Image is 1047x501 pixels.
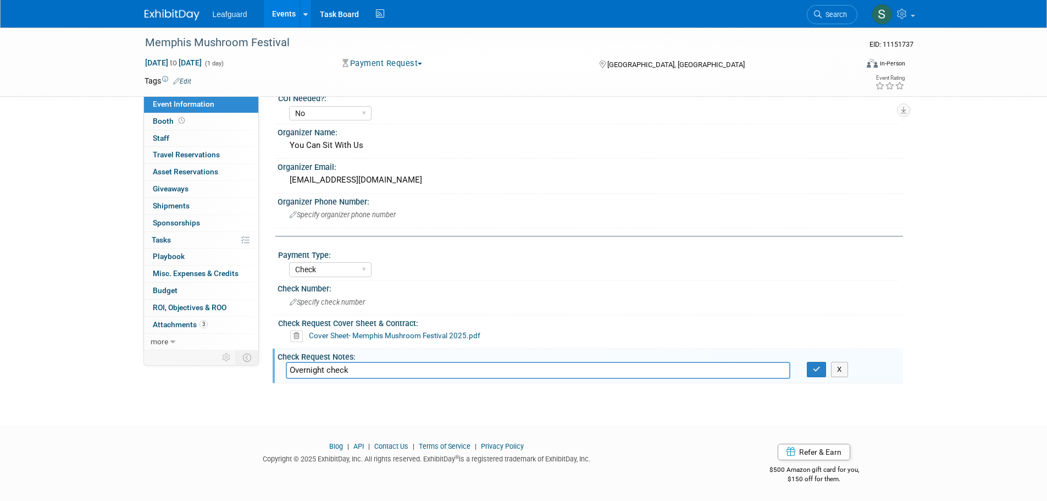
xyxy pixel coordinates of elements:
span: Budget [153,286,178,295]
td: Personalize Event Tab Strip [217,350,236,365]
span: Shipments [153,201,190,210]
img: ExhibitDay [145,9,200,20]
a: Contact Us [374,442,408,450]
div: [EMAIL_ADDRESS][DOMAIN_NAME] [286,172,895,189]
a: Tasks [144,232,258,249]
span: Search [822,10,847,19]
div: Organizer Name: [278,124,903,138]
div: Organizer Phone Number: [278,194,903,207]
span: Booth not reserved yet [176,117,187,125]
a: Travel Reservations [144,147,258,163]
a: Sponsorships [144,215,258,232]
div: Check Request Cover Sheet & Contract: [278,315,898,329]
div: You Can Sit With Us [286,137,895,154]
button: X [831,362,848,377]
span: Playbook [153,252,185,261]
div: $500 Amazon gift card for you, [725,458,903,483]
a: ROI, Objectives & ROO [144,300,258,316]
a: API [353,442,364,450]
a: Delete attachment? [290,332,307,340]
a: Cover Sheet- Memphis Mushroom Festival 2025.pdf [309,331,480,340]
a: Budget [144,283,258,299]
img: Stephanie Luke [872,4,893,25]
a: Misc. Expenses & Credits [144,266,258,282]
img: Format-Inperson.png [867,59,878,68]
div: Event Rating [875,75,905,81]
span: Asset Reservations [153,167,218,176]
a: Terms of Service [419,442,470,450]
span: 3 [200,320,208,328]
a: Giveaways [144,181,258,197]
span: Sponsorships [153,218,200,227]
a: Attachments3 [144,317,258,333]
span: | [410,442,417,450]
td: Toggle Event Tabs [236,350,258,365]
span: [GEOGRAPHIC_DATA], [GEOGRAPHIC_DATA] [607,60,745,69]
div: Payment Type: [278,247,898,261]
div: Event Format [793,57,906,74]
sup: ® [455,454,459,460]
span: Giveaways [153,184,189,193]
span: | [365,442,373,450]
a: Privacy Policy [481,442,524,450]
span: Travel Reservations [153,150,220,159]
span: Misc. Expenses & Credits [153,269,239,278]
span: more [151,337,168,346]
span: Booth [153,117,187,125]
span: | [345,442,352,450]
div: Check Number: [278,280,903,294]
a: more [144,334,258,350]
div: Copyright © 2025 ExhibitDay, Inc. All rights reserved. ExhibitDay is a registered trademark of Ex... [145,452,710,464]
a: Booth [144,113,258,130]
button: Payment Request [339,58,426,69]
span: to [168,58,179,67]
div: $150 off for them. [725,475,903,484]
div: Organizer Email: [278,159,903,173]
a: Shipments [144,198,258,214]
div: Memphis Mushroom Festival [141,33,841,53]
a: Staff [144,130,258,147]
span: Leafguard [213,10,247,19]
a: Event Information [144,96,258,113]
a: Asset Reservations [144,164,258,180]
span: Specify check number [290,298,365,306]
a: Edit [173,78,191,85]
span: Staff [153,134,169,142]
a: Blog [329,442,343,450]
span: ROI, Objectives & ROO [153,303,226,312]
span: Tasks [152,235,171,244]
td: Tags [145,75,191,86]
div: Check Request Notes: [278,349,903,362]
span: Event ID: 11151737 [869,40,913,48]
a: Refer & Earn [778,444,850,460]
span: [DATE] [DATE] [145,58,202,68]
span: Event Information [153,100,214,108]
span: Specify organizer phone number [290,211,396,219]
a: Search [807,5,857,24]
span: | [472,442,479,450]
div: In-Person [879,59,905,68]
span: Attachments [153,320,208,329]
a: Playbook [144,249,258,265]
span: (1 day) [204,60,224,67]
div: COI Needed?: [278,90,898,104]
